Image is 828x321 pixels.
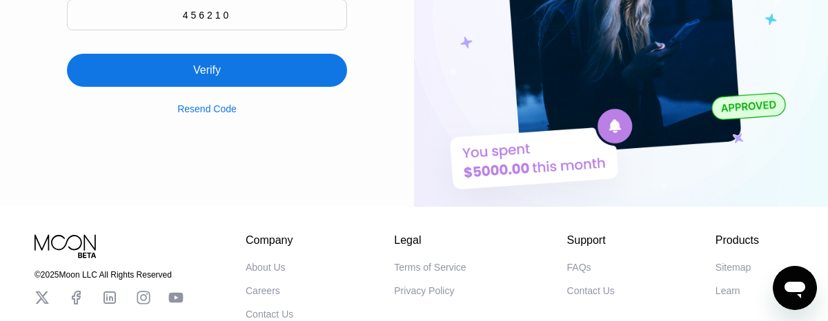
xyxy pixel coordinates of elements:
div: Resend Code [177,87,237,114]
div: Privacy Policy [394,285,454,296]
div: FAQs [567,262,591,273]
iframe: Button to launch messaging window [773,266,817,310]
div: Learn [716,285,740,296]
div: About Us [246,262,286,273]
div: Sitemap [716,262,751,273]
div: Products [716,234,759,247]
div: Legal [394,234,466,247]
div: Contact Us [246,309,293,320]
div: Contact Us [567,285,615,296]
div: © 2025 Moon LLC All Rights Reserved [34,270,184,280]
div: Careers [246,285,280,296]
div: Resend Code [177,103,237,114]
div: Support [567,234,615,247]
div: Terms of Service [394,262,466,273]
div: Verify [193,63,221,77]
div: Verify [67,37,347,87]
div: Company [246,234,293,247]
